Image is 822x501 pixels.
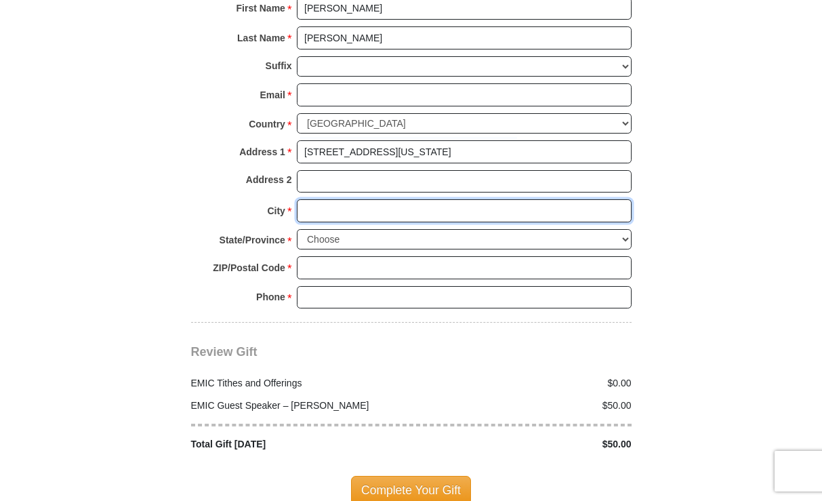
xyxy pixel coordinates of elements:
div: $50.00 [411,399,639,413]
strong: Email [260,85,285,104]
div: $0.00 [411,376,639,390]
div: $50.00 [411,437,639,452]
strong: ZIP/Postal Code [213,258,285,277]
strong: Country [249,115,285,134]
strong: Address 1 [239,142,285,161]
strong: State/Province [220,231,285,249]
strong: City [267,201,285,220]
strong: Phone [256,287,285,306]
div: Total Gift [DATE] [184,437,411,452]
div: EMIC Tithes and Offerings [184,376,411,390]
div: EMIC Guest Speaker – [PERSON_NAME] [184,399,411,413]
span: Review Gift [191,345,258,359]
strong: Suffix [266,56,292,75]
strong: Address 2 [246,170,292,189]
strong: Last Name [237,28,285,47]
